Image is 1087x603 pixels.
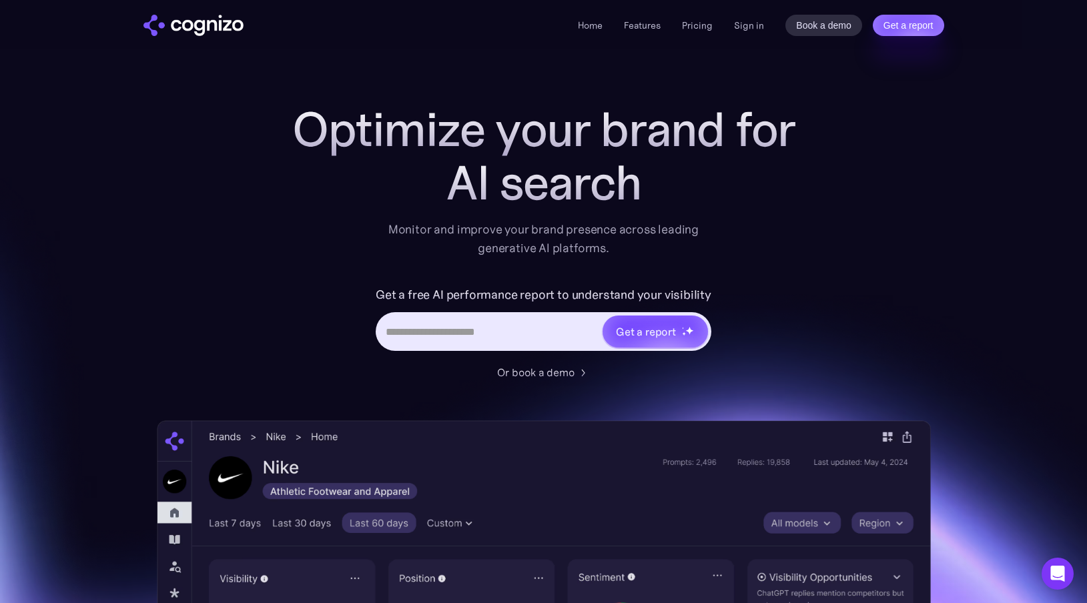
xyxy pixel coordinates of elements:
img: star [682,332,687,336]
a: home [143,15,244,36]
label: Get a free AI performance report to understand your visibility [376,284,711,306]
a: Get a reportstarstarstar [601,314,709,349]
img: star [682,327,684,329]
a: Features [624,19,661,31]
div: Get a report [616,324,676,340]
div: Or book a demo [497,364,575,380]
div: Open Intercom Messenger [1042,558,1074,590]
div: Monitor and improve your brand presence across leading generative AI platforms. [380,220,708,257]
form: Hero URL Input Form [376,284,711,358]
h1: Optimize your brand for [277,103,811,156]
img: star [685,326,694,335]
a: Get a report [873,15,944,36]
a: Book a demo [785,15,862,36]
img: cognizo logo [143,15,244,36]
a: Or book a demo [497,364,591,380]
div: AI search [277,156,811,209]
a: Pricing [682,19,713,31]
a: Sign in [734,17,764,33]
a: Home [578,19,603,31]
